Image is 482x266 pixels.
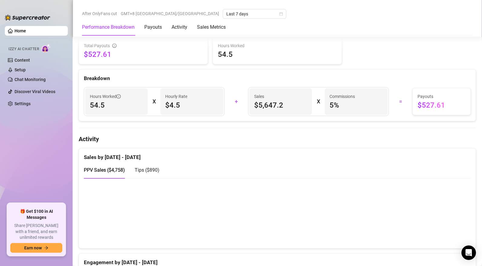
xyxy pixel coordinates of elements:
span: After OnlyFans cut [82,9,117,18]
span: Share [PERSON_NAME] with a friend, and earn unlimited rewards [10,223,62,241]
span: Earn now [24,245,42,250]
div: + [228,97,244,106]
span: 🎁 Get $100 in AI Messages [10,209,62,220]
span: 54.5 [90,100,143,110]
span: Total Payouts [84,42,110,49]
span: info-circle [112,44,116,48]
span: info-circle [116,94,121,99]
article: Hourly Rate [165,93,187,100]
div: Open Intercom Messenger [461,245,476,260]
a: Content [15,58,30,63]
span: Payouts [418,93,466,100]
a: Settings [15,101,31,106]
span: PPV Sales ( $4,758 ) [84,167,125,173]
span: GMT+8 [GEOGRAPHIC_DATA]/[GEOGRAPHIC_DATA] [121,9,219,18]
span: $527.61 [418,100,466,110]
div: Performance Breakdown [82,24,135,31]
span: $4.5 [165,100,218,110]
span: calendar [279,12,283,16]
h4: Activity [79,135,476,143]
span: 5 % [330,100,382,110]
article: Commissions [330,93,355,100]
span: Last 7 days [226,9,283,18]
img: logo-BBDzfeDw.svg [5,15,50,21]
a: Chat Monitoring [15,77,46,82]
span: $527.61 [84,50,203,59]
span: Izzy AI Chatter [8,46,39,52]
span: $5,647.2 [254,100,307,110]
div: Payouts [144,24,162,31]
div: X [152,97,156,106]
button: Earn nowarrow-right [10,243,62,253]
div: X [317,97,320,106]
div: Activity [172,24,187,31]
div: Sales Metrics [197,24,226,31]
span: Hours Worked [90,93,121,100]
a: Discover Viral Videos [15,89,55,94]
img: AI Chatter [41,44,51,53]
a: Home [15,28,26,33]
span: Tips ( $890 ) [135,167,159,173]
div: Sales by [DATE] - [DATE] [84,148,471,161]
div: Breakdown [84,74,471,83]
span: Hours Worked [218,42,337,49]
span: arrow-right [44,246,48,250]
span: 54.5 [218,50,337,59]
div: = [392,97,409,106]
a: Setup [15,67,26,72]
span: Sales [254,93,307,100]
